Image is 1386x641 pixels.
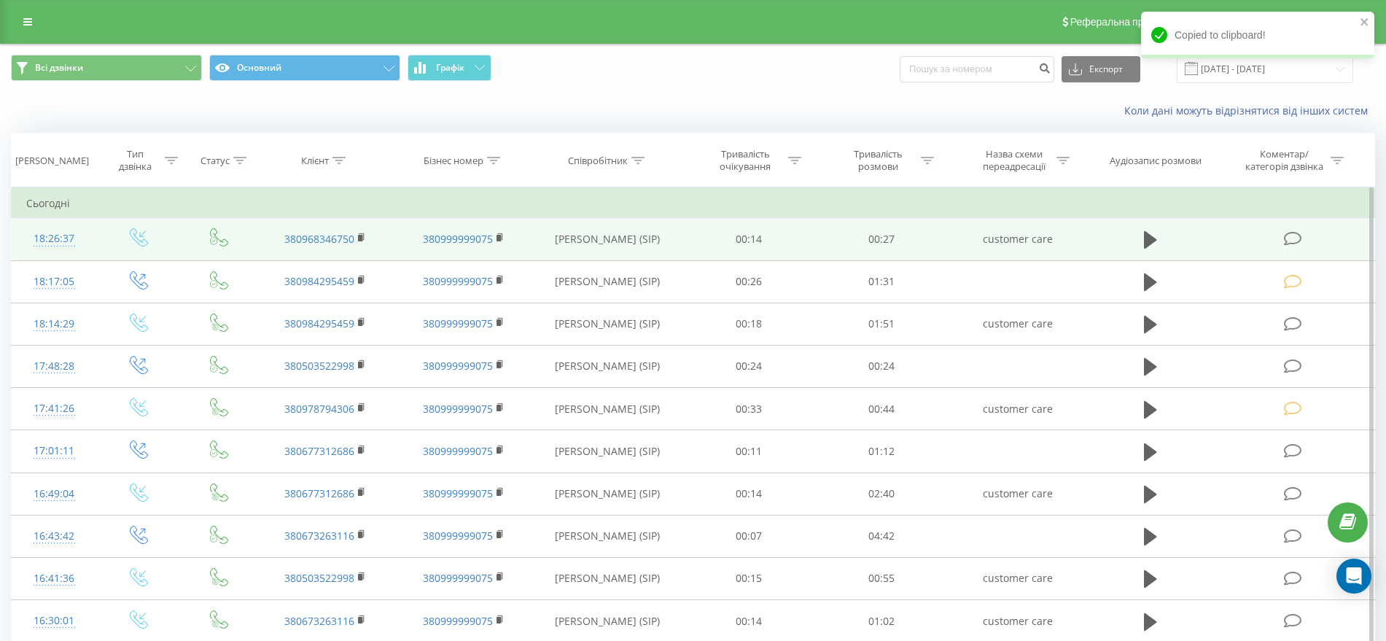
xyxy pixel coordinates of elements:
a: 380999999075 [423,486,493,500]
td: customer care [949,303,1087,345]
a: 380984295459 [284,274,354,288]
td: 02:40 [815,473,949,515]
td: 04:42 [815,515,949,557]
td: 00:27 [815,218,949,260]
a: 380999999075 [423,529,493,543]
a: 380503522998 [284,571,354,585]
a: 380999999075 [423,274,493,288]
a: 380673263116 [284,529,354,543]
td: 00:55 [815,557,949,599]
a: Коли дані можуть відрізнятися вiд інших систем [1124,104,1375,117]
td: 01:12 [815,430,949,473]
a: 380503522998 [284,359,354,373]
div: Бізнес номер [424,155,483,167]
td: customer care [949,388,1087,430]
td: [PERSON_NAME] (SIP) [533,260,682,303]
a: 380999999075 [423,614,493,628]
td: 00:26 [682,260,816,303]
td: 00:14 [682,218,816,260]
div: 17:48:28 [26,352,82,381]
a: 380999999075 [423,359,493,373]
div: 17:41:26 [26,395,82,423]
button: close [1360,16,1370,30]
td: 00:24 [682,345,816,387]
td: 00:07 [682,515,816,557]
td: [PERSON_NAME] (SIP) [533,388,682,430]
div: [PERSON_NAME] [15,155,89,167]
div: Copied to clipboard! [1141,12,1374,58]
div: 17:01:11 [26,437,82,465]
td: 00:18 [682,303,816,345]
div: 18:17:05 [26,268,82,296]
a: 380999999075 [423,232,493,246]
a: 380999999075 [423,444,493,458]
div: Статус [200,155,230,167]
div: 18:14:29 [26,310,82,338]
td: [PERSON_NAME] (SIP) [533,218,682,260]
td: customer care [949,473,1087,515]
div: Open Intercom Messenger [1336,559,1371,594]
td: customer care [949,557,1087,599]
div: 16:49:04 [26,480,82,508]
td: [PERSON_NAME] (SIP) [533,430,682,473]
div: 16:43:42 [26,522,82,551]
button: Графік [408,55,491,81]
a: 380999999075 [423,316,493,330]
a: 380677312686 [284,444,354,458]
span: Реферальна програма [1070,16,1177,28]
td: 00:14 [682,473,816,515]
td: [PERSON_NAME] (SIP) [533,303,682,345]
td: 00:44 [815,388,949,430]
td: [PERSON_NAME] (SIP) [533,557,682,599]
div: Коментар/категорія дзвінка [1242,148,1327,173]
button: Основний [209,55,400,81]
span: Всі дзвінки [35,62,83,74]
td: Сьогодні [12,189,1375,218]
td: 00:11 [682,430,816,473]
input: Пошук за номером [900,56,1054,82]
div: 16:41:36 [26,564,82,593]
div: 16:30:01 [26,607,82,635]
td: [PERSON_NAME] (SIP) [533,473,682,515]
a: 380999999075 [423,571,493,585]
a: 380978794306 [284,402,354,416]
a: 380999999075 [423,402,493,416]
a: 380677312686 [284,486,354,500]
div: Клієнт [301,155,329,167]
td: 01:31 [815,260,949,303]
td: 00:24 [815,345,949,387]
a: 380984295459 [284,316,354,330]
div: Аудіозапис розмови [1110,155,1202,167]
div: Співробітник [568,155,628,167]
td: 00:33 [682,388,816,430]
td: [PERSON_NAME] (SIP) [533,515,682,557]
button: Всі дзвінки [11,55,202,81]
div: Тип дзвінка [109,148,161,173]
td: 01:51 [815,303,949,345]
td: [PERSON_NAME] (SIP) [533,345,682,387]
a: 380968346750 [284,232,354,246]
td: 00:15 [682,557,816,599]
div: Тривалість очікування [706,148,785,173]
div: Тривалість розмови [839,148,917,173]
div: Назва схеми переадресації [975,148,1053,173]
a: 380673263116 [284,614,354,628]
button: Експорт [1062,56,1140,82]
div: 18:26:37 [26,225,82,253]
span: Графік [436,63,464,73]
td: customer care [949,218,1087,260]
